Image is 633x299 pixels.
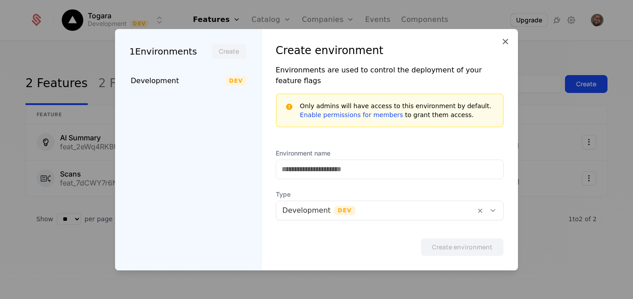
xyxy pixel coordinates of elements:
div: Environments are used to control the deployment of your feature flags [276,65,504,86]
div: Development [131,76,226,86]
div: 1 Environments [129,45,197,58]
div: Create environment [276,43,504,58]
button: Create environment [421,238,504,256]
label: Environment name [276,149,504,158]
span: Dev [226,76,247,85]
span: Type [276,190,504,199]
a: Enable permissions for members [300,111,403,118]
div: Only admins will have access to this environment by default. to grant them access. [300,101,496,119]
button: Create [211,43,247,59]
